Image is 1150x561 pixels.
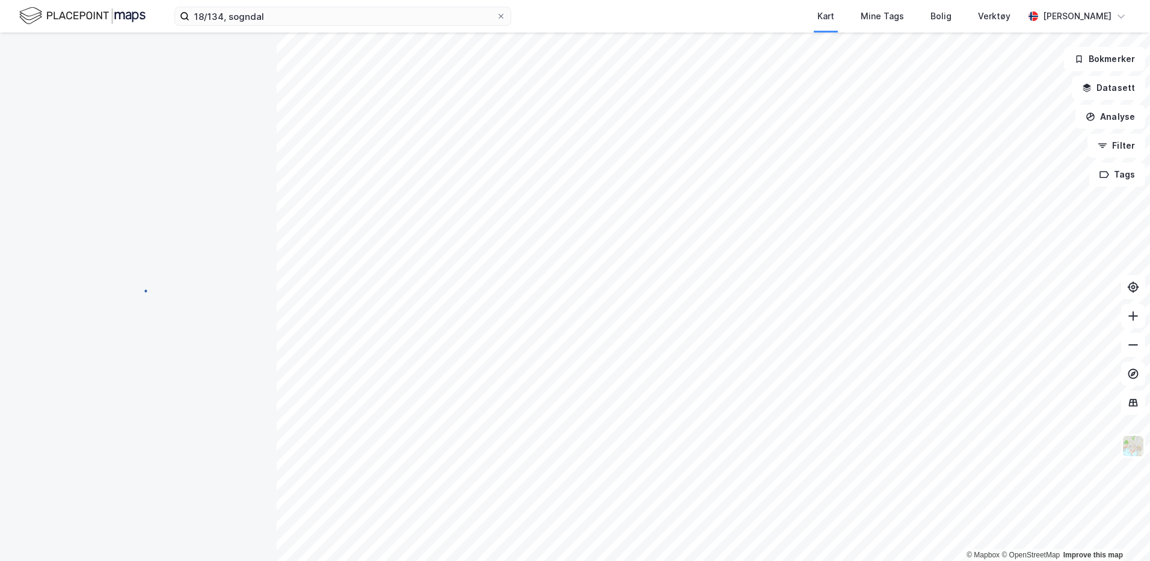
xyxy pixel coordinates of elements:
div: [PERSON_NAME] [1043,9,1112,23]
a: OpenStreetMap [1001,551,1060,559]
button: Bokmerker [1064,47,1145,71]
input: Søk på adresse, matrikkel, gårdeiere, leietakere eller personer [189,7,496,25]
img: Z [1122,435,1145,457]
iframe: Chat Widget [1090,503,1150,561]
button: Tags [1089,163,1145,187]
a: Mapbox [967,551,1000,559]
a: Improve this map [1063,551,1123,559]
div: Mine Tags [861,9,904,23]
button: Filter [1087,134,1145,158]
button: Analyse [1075,105,1145,129]
button: Datasett [1072,76,1145,100]
div: Kart [817,9,834,23]
div: Bolig [930,9,952,23]
div: Verktøy [978,9,1010,23]
img: spinner.a6d8c91a73a9ac5275cf975e30b51cfb.svg [129,280,148,299]
img: logo.f888ab2527a4732fd821a326f86c7f29.svg [19,5,146,26]
div: Kontrollprogram for chat [1090,503,1150,561]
